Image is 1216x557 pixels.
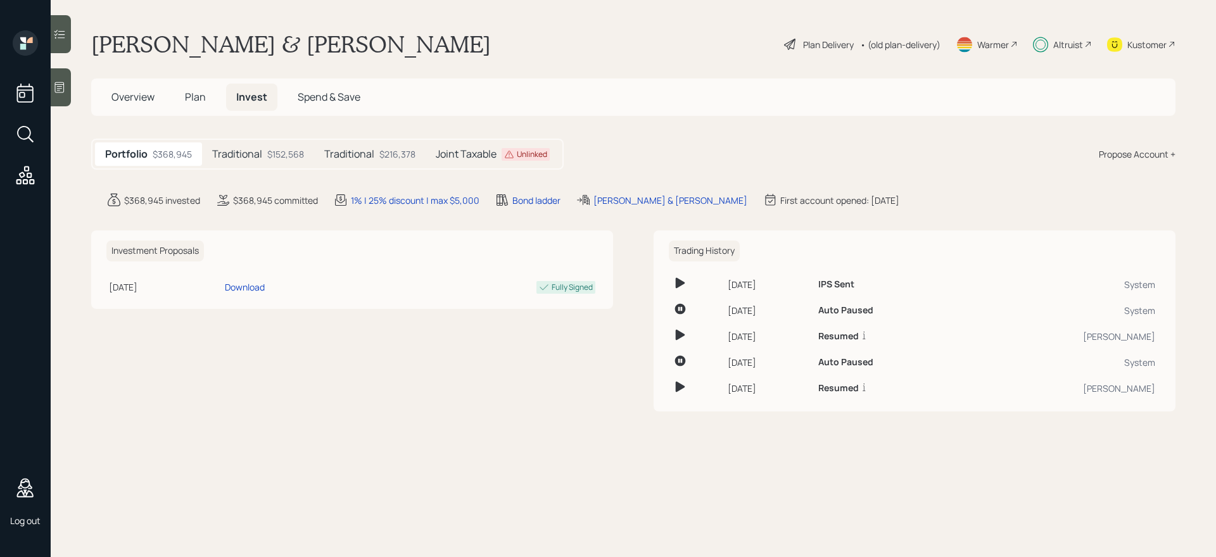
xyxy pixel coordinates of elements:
div: $216,378 [379,147,415,161]
div: 1% | 25% discount | max $5,000 [351,194,479,207]
div: • (old plan-delivery) [860,38,940,51]
div: [PERSON_NAME] & [PERSON_NAME] [593,194,747,207]
span: Overview [111,90,155,104]
div: [DATE] [728,278,808,291]
div: Unlinked [517,149,547,160]
h6: Resumed [818,383,859,394]
h1: [PERSON_NAME] & [PERSON_NAME] [91,30,491,58]
h5: Portfolio [105,148,148,160]
div: Kustomer [1127,38,1167,51]
div: Log out [10,515,41,527]
h6: IPS Sent [818,279,854,290]
h6: Resumed [818,331,859,342]
h5: Traditional [212,148,262,160]
span: Invest [236,90,267,104]
div: First account opened: [DATE] [780,194,899,207]
div: Plan Delivery [803,38,854,51]
h6: Trading History [669,241,740,261]
div: [DATE] [109,280,220,294]
div: System [972,278,1155,291]
div: Fully Signed [552,282,593,293]
div: $152,568 [267,147,304,161]
h6: Auto Paused [818,305,873,316]
div: $368,945 committed [233,194,318,207]
div: System [972,356,1155,369]
h5: Traditional [324,148,374,160]
div: [DATE] [728,304,808,317]
span: Spend & Save [298,90,360,104]
div: [PERSON_NAME] [972,382,1155,395]
div: Download [225,280,265,294]
div: $368,945 [153,147,192,161]
div: [DATE] [728,330,808,343]
div: [DATE] [728,356,808,369]
div: Bond ladder [512,194,560,207]
div: Propose Account + [1099,147,1175,161]
div: [DATE] [728,382,808,395]
h6: Auto Paused [818,357,873,368]
div: $368,945 invested [124,194,200,207]
h5: Joint Taxable [436,148,497,160]
div: System [972,304,1155,317]
span: Plan [185,90,206,104]
h6: Investment Proposals [106,241,204,261]
div: [PERSON_NAME] [972,330,1155,343]
div: Altruist [1053,38,1083,51]
div: Warmer [977,38,1009,51]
